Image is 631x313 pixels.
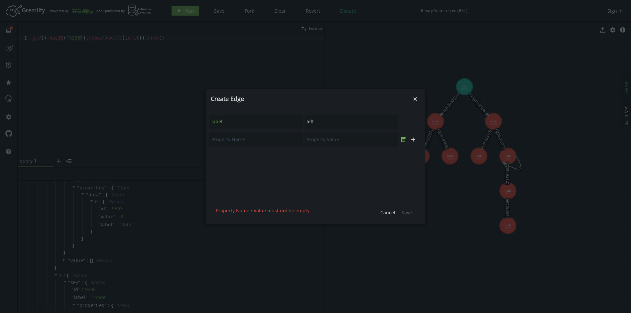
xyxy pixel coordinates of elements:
button: Save [398,208,415,218]
span: Save [402,209,412,216]
div: Property Name / Value must not be empty. [216,208,311,218]
input: Property Name [209,115,303,129]
button: Close [410,94,420,104]
button: Cancel [377,208,399,218]
input: Property Name [209,133,303,147]
span: Cancel [380,209,395,216]
input: Property Value [305,115,398,129]
input: Property Value [305,133,398,147]
h4: Create Edge [211,95,410,103]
